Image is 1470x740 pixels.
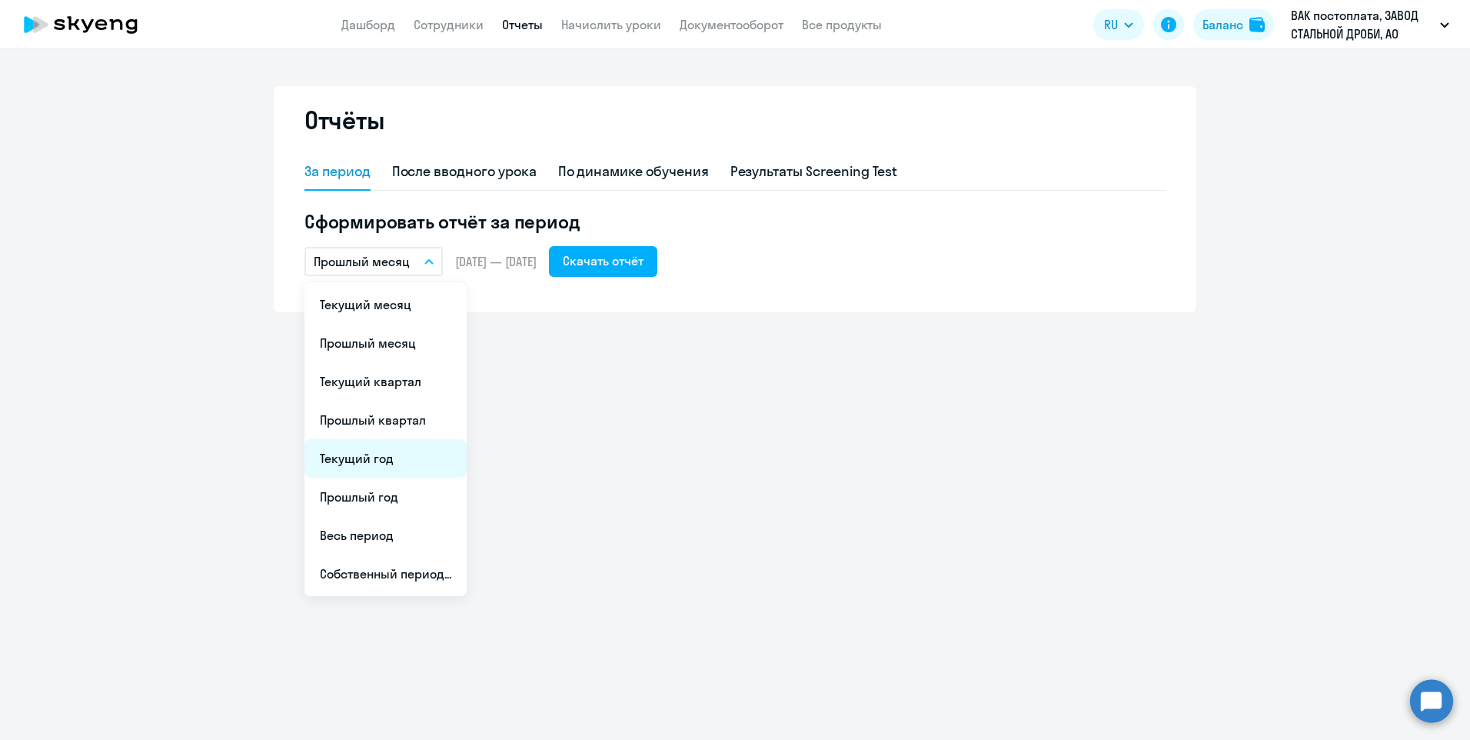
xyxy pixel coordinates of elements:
[455,253,537,270] span: [DATE] — [DATE]
[392,162,537,182] div: После вводного урока
[502,17,543,32] a: Отчеты
[304,247,443,276] button: Прошлый месяц
[1104,15,1118,34] span: RU
[1193,9,1274,40] button: Балансbalance
[1283,6,1457,43] button: ВАК постоплата, ЗАВОД СТАЛЬНОЙ ДРОБИ, АО
[802,17,882,32] a: Все продукты
[680,17,783,32] a: Документооборот
[549,246,657,277] button: Скачать отчёт
[304,162,371,182] div: За период
[414,17,484,32] a: Сотрудники
[558,162,709,182] div: По динамике обучения
[304,105,384,135] h2: Отчёты
[1202,15,1243,34] div: Баланс
[304,282,467,596] ul: RU
[304,209,1166,234] h5: Сформировать отчёт за период
[1093,9,1144,40] button: RU
[1291,6,1434,43] p: ВАК постоплата, ЗАВОД СТАЛЬНОЙ ДРОБИ, АО
[563,252,644,270] div: Скачать отчёт
[1249,17,1265,32] img: balance
[730,162,898,182] div: Результаты Screening Test
[561,17,661,32] a: Начислить уроки
[314,252,410,271] p: Прошлый месяц
[341,17,395,32] a: Дашборд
